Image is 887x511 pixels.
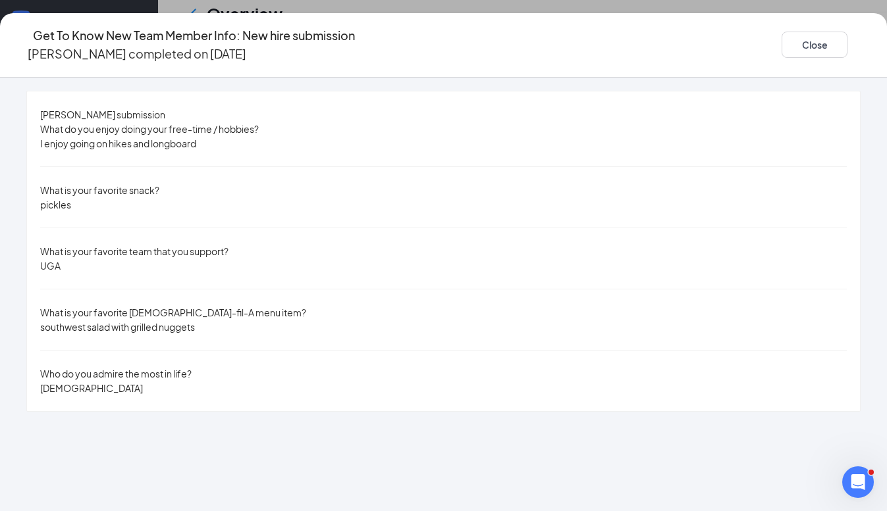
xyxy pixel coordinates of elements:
[40,382,143,394] span: [DEMOGRAPHIC_DATA]
[40,245,228,257] span: What is your favorite team that you support?
[782,32,847,58] button: Close
[40,123,259,135] span: What do you enjoy doing your free-time / hobbies?
[40,109,165,120] span: [PERSON_NAME] submission
[40,260,61,272] span: UGA
[33,26,355,45] h4: Get To Know New Team Member Info: New hire submission
[28,45,246,63] p: [PERSON_NAME] completed on [DATE]
[40,199,71,210] span: pickles
[40,306,306,318] span: What is your favorite [DEMOGRAPHIC_DATA]-fil-A menu item?
[842,466,874,498] iframe: Intercom live chat
[40,368,192,379] span: Who do you admire the most in life?
[40,321,195,333] span: southwest salad with grilled nuggets
[40,184,159,196] span: What is your favorite snack?
[40,137,196,149] span: I enjoy going on hikes and longboard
